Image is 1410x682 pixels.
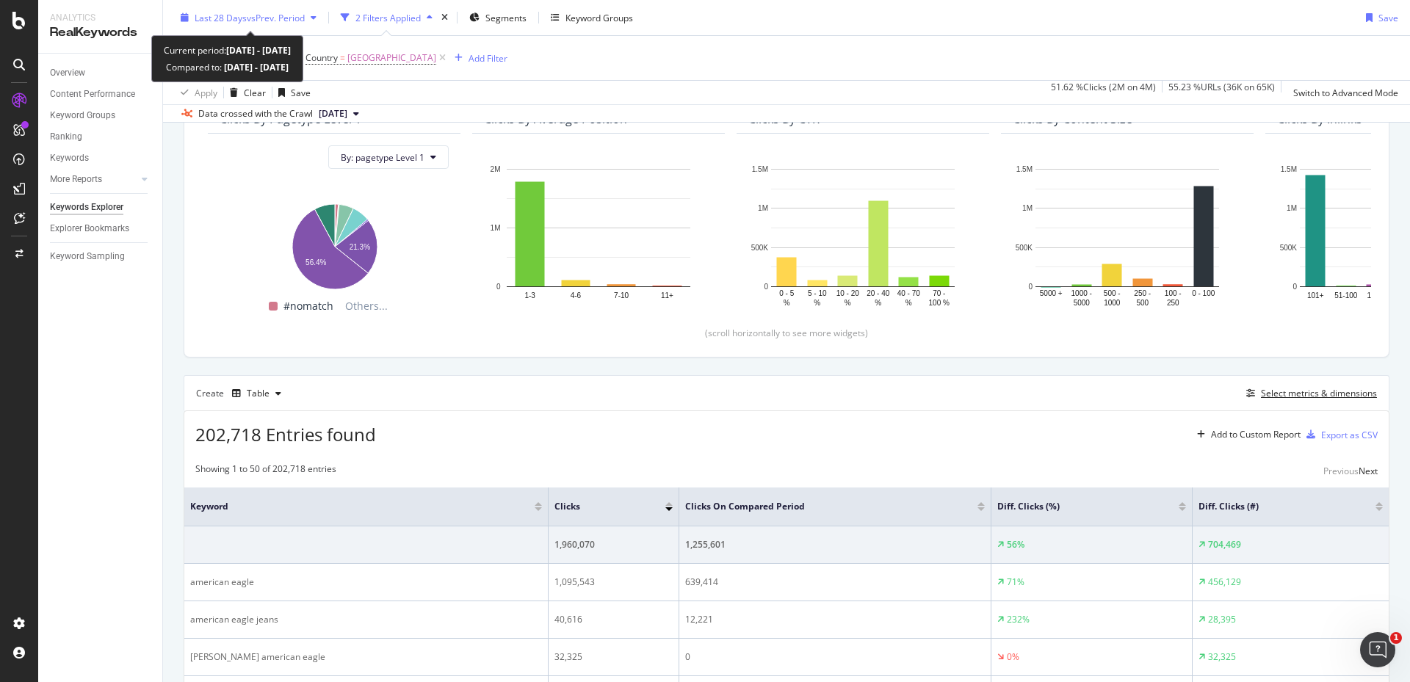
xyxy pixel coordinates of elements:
div: Save [291,86,311,98]
text: 51-100 [1334,291,1358,300]
span: Last 28 Days [195,11,247,23]
text: 101+ [1307,291,1324,300]
div: 32,325 [1208,650,1236,664]
text: 1000 - [1071,289,1092,297]
button: Add Filter [449,49,507,67]
div: Previous [1323,465,1359,477]
text: 1-3 [524,291,535,300]
a: Explorer Bookmarks [50,221,152,236]
text: 0 [1028,283,1033,291]
text: 2M [491,165,501,173]
div: Content Performance [50,87,135,102]
div: times [438,10,451,25]
div: 456,129 [1208,576,1241,589]
div: Keywords Explorer [50,200,123,215]
div: Current period: [164,42,291,59]
text: 0 [764,283,768,291]
button: Clear [224,81,266,104]
span: Clicks On Compared Period [685,500,955,513]
span: vs Prev. Period [247,11,305,23]
text: 0 - 5 [779,289,794,297]
div: Compared to: [166,59,289,76]
text: 4-6 [571,291,582,300]
text: % [814,299,820,307]
span: #nomatch [283,297,333,315]
div: 12,221 [685,613,985,626]
text: 500 - [1104,289,1121,297]
text: 100 % [929,299,950,307]
button: 2 Filters Applied [335,6,438,29]
div: 55.23 % URLs ( 36K on 65K ) [1168,81,1275,104]
a: Keywords Explorer [50,200,152,215]
div: Keyword Groups [50,108,115,123]
button: Keyword Groups [545,6,639,29]
text: 1M [491,224,501,232]
a: Keywords [50,150,152,166]
text: 1000 [1104,299,1121,307]
button: Save [1360,6,1398,29]
span: 202,718 Entries found [195,422,376,446]
text: 1M [1287,205,1297,213]
text: 56.4% [305,259,326,267]
a: Overview [50,65,152,81]
text: 100 - [1165,289,1182,297]
text: 70 - [933,289,945,297]
text: 1.5M [752,165,768,173]
button: Switch to Advanced Mode [1287,81,1398,104]
text: 250 [1167,299,1179,307]
text: 500 [1136,299,1149,307]
svg: A chart. [1013,162,1242,309]
div: RealKeywords [50,24,151,41]
span: Clicks [554,500,643,513]
text: 10 - 20 [836,289,860,297]
button: Previous [1323,462,1359,480]
div: Analytics [50,12,151,24]
div: Overview [50,65,85,81]
button: Save [272,81,311,104]
div: (scroll horizontally to see more widgets) [202,327,1371,339]
div: [PERSON_NAME] american eagle [190,650,542,664]
text: 0 - 100 [1192,289,1215,297]
div: A chart. [748,162,977,309]
div: 232% [1007,613,1030,626]
text: 0 [496,283,501,291]
a: Content Performance [50,87,152,102]
text: % [905,299,912,307]
div: Clear [244,86,266,98]
div: Table [247,389,270,398]
a: Keyword Groups [50,108,152,123]
span: Others... [339,297,394,315]
div: Save [1378,11,1398,23]
span: Diff. Clicks (%) [997,500,1157,513]
a: Ranking [50,129,152,145]
span: Keyword [190,500,513,513]
text: 5000 + [1040,289,1063,297]
div: Create [196,382,287,405]
span: Segments [485,11,527,23]
div: A chart. [484,162,713,309]
a: Keyword Sampling [50,249,152,264]
span: By: pagetype Level 1 [341,151,424,164]
text: % [845,299,851,307]
div: 639,414 [685,576,985,589]
text: 500K [1016,244,1033,252]
b: [DATE] - [DATE] [226,44,291,57]
div: 0% [1007,650,1019,664]
div: A chart. [220,197,449,291]
div: Keyword Sampling [50,249,125,264]
div: Select metrics & dimensions [1261,387,1377,399]
text: 500K [751,244,769,252]
button: Select metrics & dimensions [1240,385,1377,402]
text: 1M [758,205,768,213]
div: Switch to Advanced Mode [1293,86,1398,98]
iframe: Intercom live chat [1360,632,1395,667]
text: % [875,299,881,307]
div: 2 Filters Applied [355,11,421,23]
span: Diff. Clicks (#) [1198,500,1353,513]
text: 5 - 10 [808,289,827,297]
text: % [784,299,790,307]
text: 7-10 [614,291,629,300]
text: 16-50 [1367,291,1386,300]
button: Apply [175,81,217,104]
